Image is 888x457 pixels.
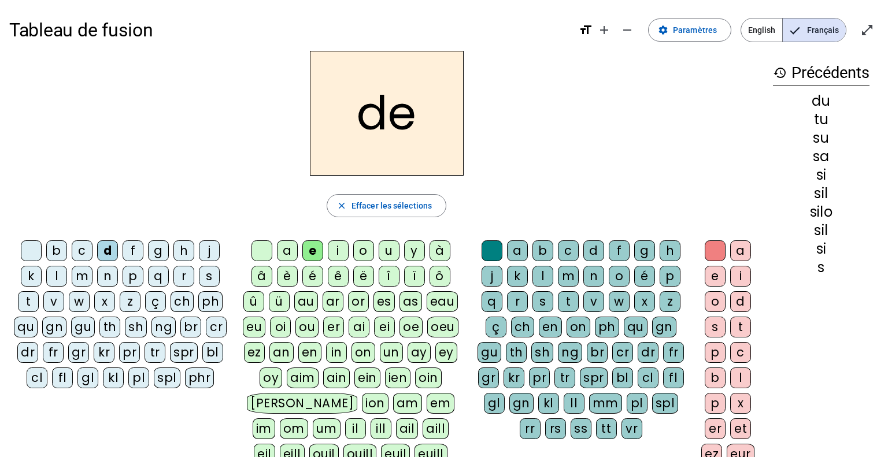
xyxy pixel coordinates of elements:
[773,113,869,127] div: tu
[43,291,64,312] div: v
[660,266,680,287] div: p
[373,291,395,312] div: es
[612,342,633,363] div: cr
[202,342,223,363] div: bl
[612,367,633,388] div: bl
[583,291,604,312] div: v
[532,291,553,312] div: s
[564,393,584,414] div: ll
[385,367,411,388] div: ien
[323,291,343,312] div: ar
[120,291,140,312] div: z
[773,187,869,200] div: sil
[652,317,676,337] div: gn
[349,317,369,337] div: ai
[302,266,323,287] div: é
[119,342,140,363] div: pr
[638,367,658,388] div: cl
[353,240,374,261] div: o
[353,266,374,287] div: ë
[783,18,846,42] span: Français
[269,342,294,363] div: an
[597,23,611,37] mat-icon: add
[408,342,431,363] div: ay
[354,367,380,388] div: ein
[705,342,726,363] div: p
[72,240,92,261] div: c
[270,317,291,337] div: oi
[532,240,553,261] div: b
[673,23,717,37] span: Paramètres
[251,266,272,287] div: â
[206,317,227,337] div: cr
[94,342,114,363] div: kr
[730,367,751,388] div: l
[579,23,593,37] mat-icon: format_size
[313,418,341,439] div: um
[741,18,846,42] mat-button-toggle-group: Language selection
[371,418,391,439] div: ill
[310,51,464,176] h2: de
[14,317,38,337] div: qu
[609,291,630,312] div: w
[478,367,499,388] div: gr
[128,367,149,388] div: pl
[247,393,357,414] div: [PERSON_NAME]
[705,393,726,414] div: p
[627,393,647,414] div: pl
[123,266,143,287] div: p
[730,418,751,439] div: et
[538,393,559,414] div: kl
[18,291,39,312] div: t
[621,418,642,439] div: vr
[634,291,655,312] div: x
[199,240,220,261] div: j
[348,291,369,312] div: or
[609,266,630,287] div: o
[328,266,349,287] div: ê
[198,291,223,312] div: ph
[587,342,608,363] div: br
[277,240,298,261] div: a
[27,367,47,388] div: cl
[287,367,319,388] div: aim
[663,367,684,388] div: fl
[705,317,726,337] div: s
[430,240,450,261] div: à
[730,342,751,363] div: c
[435,342,457,363] div: ey
[427,317,458,337] div: oeu
[151,317,176,337] div: ng
[567,317,590,337] div: on
[620,23,634,37] mat-icon: remove
[705,367,726,388] div: b
[148,266,169,287] div: q
[571,418,591,439] div: ss
[77,367,98,388] div: gl
[97,240,118,261] div: d
[253,418,275,439] div: im
[295,317,319,337] div: ou
[423,418,449,439] div: aill
[486,317,506,337] div: ç
[9,12,569,49] h1: Tableau de fusion
[482,266,502,287] div: j
[145,291,166,312] div: ç
[545,418,566,439] div: rs
[243,291,264,312] div: û
[705,266,726,287] div: e
[336,200,347,211] mat-icon: close
[328,240,349,261] div: i
[243,317,265,337] div: eu
[430,266,450,287] div: ô
[21,266,42,287] div: k
[173,240,194,261] div: h
[860,23,874,37] mat-icon: open_in_full
[427,291,458,312] div: eau
[103,367,124,388] div: kl
[46,266,67,287] div: l
[170,342,198,363] div: spr
[593,18,616,42] button: Augmenter la taille de la police
[427,393,454,414] div: em
[507,240,528,261] div: a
